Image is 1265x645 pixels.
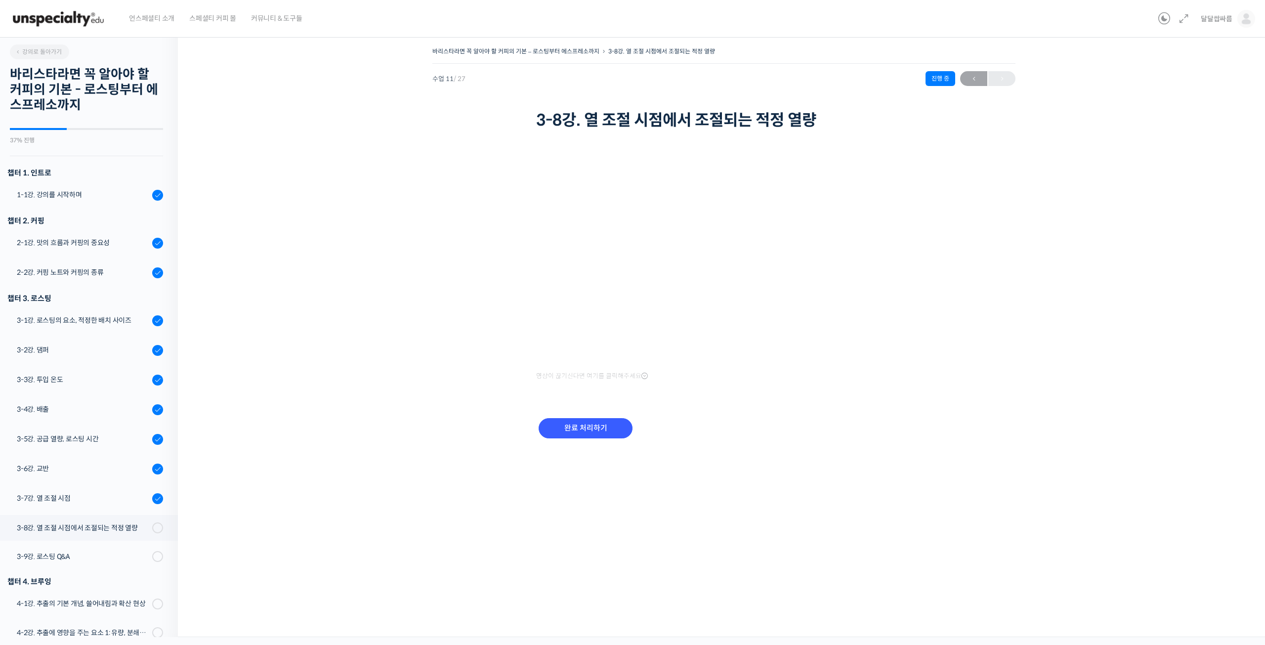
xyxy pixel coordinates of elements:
[17,598,149,609] div: 4-1강. 추출의 기본 개념, 쓸어내림과 확산 현상
[7,575,163,588] div: 챕터 4. 브루잉
[7,214,163,227] div: 챕터 2. 커핑
[17,433,149,444] div: 3-5강. 공급 열량, 로스팅 시간
[17,627,149,638] div: 4-2강. 추출에 영향을 주는 요소 1: 유량, 분쇄도, 교반
[960,72,987,86] span: ←
[432,76,465,82] span: 수업 11
[17,374,149,385] div: 3-3강. 투입 온도
[960,71,987,86] a: ←이전
[15,48,62,55] span: 강의로 돌아가기
[17,267,149,278] div: 2-2강. 커핑 노트와 커핑의 종류
[7,292,163,305] div: 챕터 3. 로스팅
[17,315,149,326] div: 3-1강. 로스팅의 요소, 적정한 배치 사이즈
[536,372,648,380] span: 영상이 끊기신다면 여기를 클릭해주세요
[1201,14,1232,23] span: 달달쌉싸름
[17,404,149,415] div: 3-4강. 배출
[536,111,912,129] h1: 3-8강. 열 조절 시점에서 조절되는 적정 열량
[10,137,163,143] div: 37% 진행
[17,493,149,504] div: 3-7강. 열 조절 시점
[539,418,632,438] input: 완료 처리하기
[454,75,465,83] span: / 27
[926,71,955,86] div: 진행 중
[7,166,163,179] h3: 챕터 1. 인트로
[17,344,149,355] div: 3-2강. 댐퍼
[608,47,715,55] a: 3-8강. 열 조절 시점에서 조절되는 적정 열량
[17,551,149,562] div: 3-9강. 로스팅 Q&A
[17,522,149,533] div: 3-8강. 열 조절 시점에서 조절되는 적정 열량
[10,44,69,59] a: 강의로 돌아가기
[10,67,163,113] h2: 바리스타라면 꼭 알아야 할 커피의 기본 - 로스팅부터 에스프레소까지
[17,189,149,200] div: 1-1강. 강의를 시작하며
[17,463,149,474] div: 3-6강. 교반
[17,237,149,248] div: 2-1강. 맛의 흐름과 커핑의 중요성
[432,47,599,55] a: 바리스타라면 꼭 알아야 할 커피의 기본 – 로스팅부터 에스프레소까지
